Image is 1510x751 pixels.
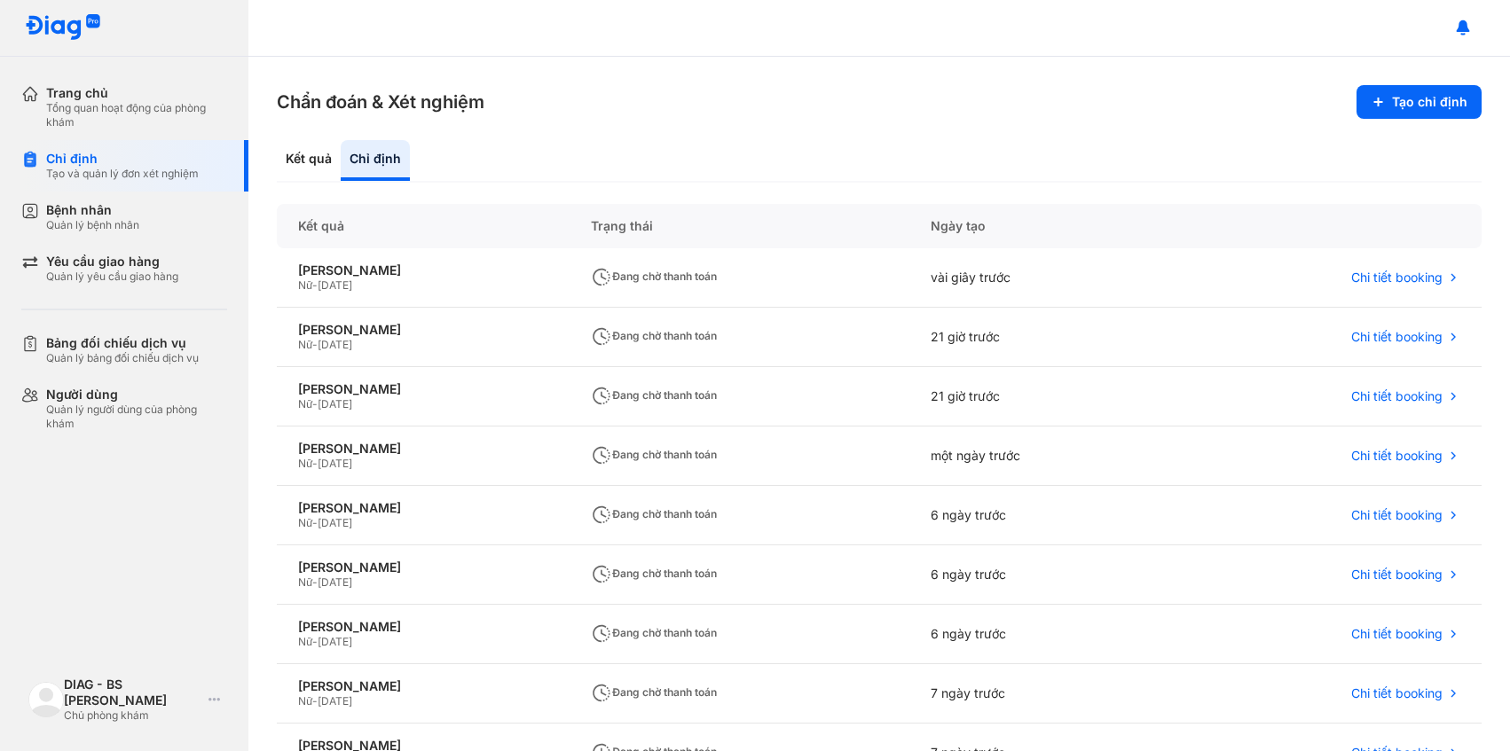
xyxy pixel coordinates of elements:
[909,545,1176,605] div: 6 ngày trước
[909,664,1176,724] div: 7 ngày trước
[46,270,178,284] div: Quản lý yêu cầu giao hàng
[909,426,1176,486] div: một ngày trước
[1357,85,1482,119] button: Tạo chỉ định
[46,151,199,167] div: Chỉ định
[909,204,1176,248] div: Ngày tạo
[591,567,717,580] span: Đang chờ thanh toán
[46,101,227,129] div: Tổng quan hoạt động của phòng khám
[298,500,548,516] div: [PERSON_NAME]
[591,507,717,520] span: Đang chờ thanh toán
[298,635,312,648] span: Nữ
[318,575,352,589] span: [DATE]
[1351,448,1443,464] span: Chi tiết booking
[277,90,484,114] h3: Chẩn đoán & Xét nghiệm
[1351,626,1443,642] span: Chi tiết booking
[298,678,548,694] div: [PERSON_NAME]
[312,635,318,648] span: -
[318,338,352,351] span: [DATE]
[591,626,717,639] span: Đang chờ thanh toán
[298,457,312,470] span: Nữ
[312,457,318,470] span: -
[46,218,139,232] div: Quản lý bệnh nhân
[64,677,201,708] div: DIAG - BS [PERSON_NAME]
[591,448,717,461] span: Đang chờ thanh toán
[298,338,312,351] span: Nữ
[591,270,717,283] span: Đang chờ thanh toán
[312,516,318,529] span: -
[909,367,1176,426] div: 21 giờ trước
[318,457,352,470] span: [DATE]
[46,403,227,431] div: Quản lý người dùng của phòng khám
[298,397,312,411] span: Nữ
[318,397,352,411] span: [DATE]
[298,381,548,397] div: [PERSON_NAME]
[312,397,318,411] span: -
[1351,329,1443,345] span: Chi tiết booking
[909,486,1176,545] div: 6 ngày trước
[1351,685,1443,701] span: Chi tiết booking
[277,204,570,248] div: Kết quả
[591,388,717,402] span: Đang chờ thanh toán
[318,278,352,292] span: [DATE]
[46,335,199,351] div: Bảng đối chiếu dịch vụ
[298,619,548,635] div: [PERSON_NAME]
[298,559,548,575] div: [PERSON_NAME]
[46,387,227,403] div: Người dùng
[909,248,1176,308] div: vài giây trước
[277,140,341,181] div: Kết quả
[570,204,909,248] div: Trạng thái
[312,278,318,292] span: -
[1351,507,1443,523] span: Chi tiết booking
[46,202,139,218] div: Bệnh nhân
[1351,567,1443,583] span: Chi tiết booking
[46,254,178,270] div: Yêu cầu giao hàng
[591,329,717,342] span: Đang chờ thanh toán
[298,278,312,292] span: Nữ
[318,694,352,708] span: [DATE]
[25,14,101,42] img: logo
[298,575,312,589] span: Nữ
[298,322,548,338] div: [PERSON_NAME]
[1351,388,1443,404] span: Chi tiết booking
[1351,270,1443,286] span: Chi tiết booking
[312,575,318,589] span: -
[298,694,312,708] span: Nữ
[591,685,717,699] span: Đang chờ thanh toán
[312,694,318,708] span: -
[46,85,227,101] div: Trang chủ
[298,262,548,278] div: [PERSON_NAME]
[46,351,199,365] div: Quản lý bảng đối chiếu dịch vụ
[298,516,312,529] span: Nữ
[64,708,201,723] div: Chủ phòng khám
[298,441,548,457] div: [PERSON_NAME]
[341,140,410,181] div: Chỉ định
[909,308,1176,367] div: 21 giờ trước
[909,605,1176,664] div: 6 ngày trước
[318,635,352,648] span: [DATE]
[318,516,352,529] span: [DATE]
[28,682,64,717] img: logo
[46,167,199,181] div: Tạo và quản lý đơn xét nghiệm
[312,338,318,351] span: -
